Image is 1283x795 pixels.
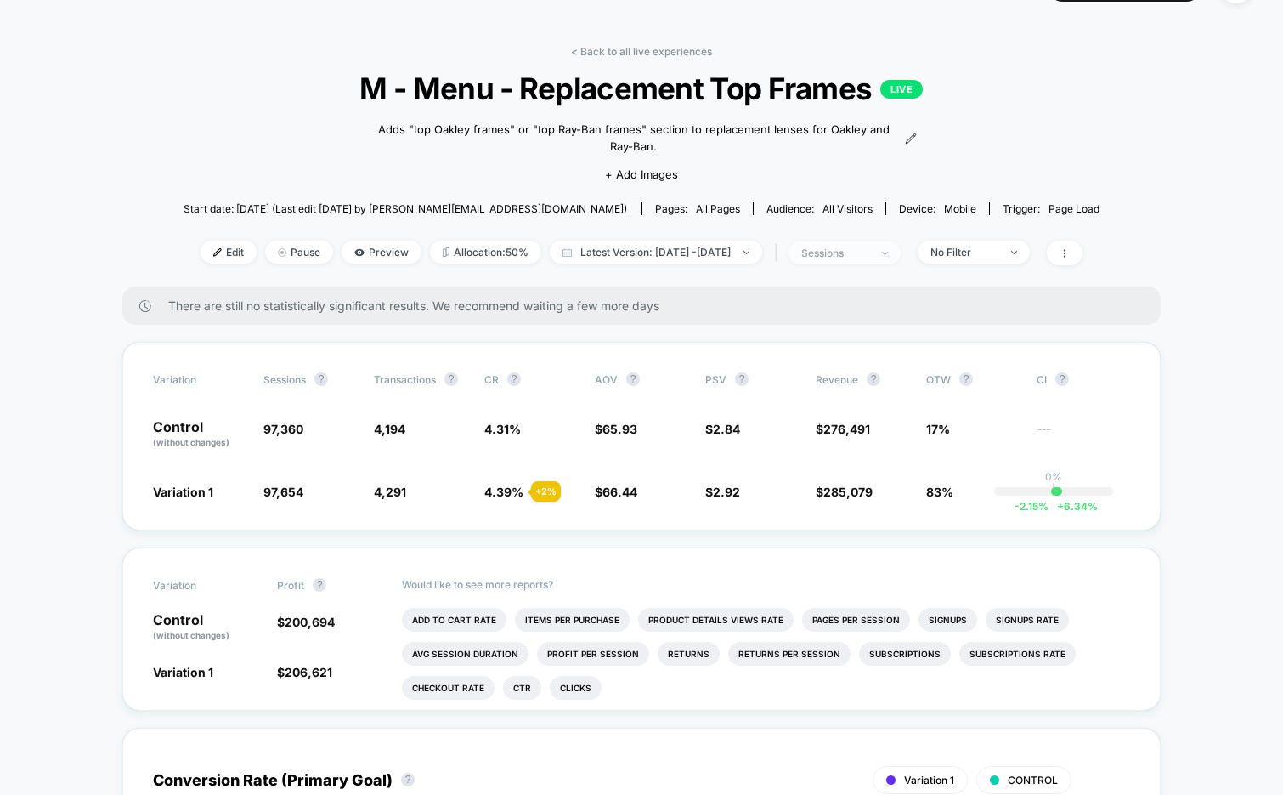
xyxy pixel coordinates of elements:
span: 65.93 [602,422,637,436]
img: end [882,252,888,255]
p: Control [153,613,260,642]
p: Would like to see more reports? [402,578,1131,591]
span: Latest Version: [DATE] - [DATE] [550,241,762,264]
span: 97,654 [263,485,303,499]
span: 83% [926,485,953,499]
span: 285,079 [823,485,873,499]
span: (without changes) [153,437,229,447]
span: Sessions [263,373,306,386]
button: ? [735,372,749,386]
span: CONTROL [1008,774,1058,786]
li: Add To Cart Rate [402,608,506,632]
span: Profit [277,579,304,592]
a: < Back to all live experiences [571,45,712,58]
button: ? [959,372,973,386]
li: Items Per Purchase [515,608,630,632]
span: 6.34 % [1048,500,1098,513]
img: end [743,251,749,254]
span: + [1057,500,1064,513]
div: Audience: [766,202,873,215]
span: CR [484,373,499,386]
span: 4.31 % [484,422,521,436]
span: CI [1037,372,1130,386]
img: calendar [562,248,572,257]
p: 0% [1045,470,1062,483]
span: PSV [705,373,726,386]
span: Device: [885,202,989,215]
span: Adds "top Oakley frames" or "top Ray-Ban frames" section to replacement lenses for Oakley and Ray... [366,122,900,155]
span: 206,621 [285,665,332,679]
button: ? [313,578,326,592]
span: OTW [926,372,1020,386]
li: Pages Per Session [802,608,910,632]
li: Subscriptions Rate [959,642,1076,666]
span: Revenue [816,373,858,386]
button: ? [401,773,415,786]
span: mobile [944,202,976,215]
span: $ [277,615,335,629]
img: end [1011,251,1017,254]
span: + Add Images [605,168,678,181]
span: 276,491 [823,422,870,436]
button: ? [314,372,328,386]
span: Variation [153,578,246,592]
div: Trigger: [1003,202,1099,215]
span: $ [816,422,870,436]
span: Variation 1 [153,665,213,679]
li: Profit Per Session [537,642,649,666]
span: 4,291 [374,485,406,499]
li: Clicks [550,676,602,700]
span: Variation [153,372,246,386]
span: (without changes) [153,630,229,640]
span: All Visitors [822,202,873,215]
img: edit [213,248,222,257]
p: LIVE [880,80,923,99]
span: all pages [696,202,740,215]
p: | [1052,483,1055,496]
span: 2.84 [713,422,740,436]
div: Pages: [655,202,740,215]
li: Subscriptions [859,642,951,666]
span: Allocation: 50% [430,241,541,264]
li: Returns [658,642,720,666]
div: sessions [801,247,869,259]
span: Variation 1 [904,774,954,786]
li: Product Details Views Rate [638,608,794,632]
li: Returns Per Session [728,642,851,666]
span: Preview [342,241,421,264]
span: $ [277,665,332,679]
span: Page Load [1048,202,1099,215]
li: Signups Rate [986,608,1069,632]
span: --- [1037,424,1130,449]
span: $ [705,422,740,436]
span: 4,194 [374,422,405,436]
img: end [278,248,286,257]
span: 4.39 % [484,485,523,499]
img: rebalance [443,247,449,257]
span: | [771,241,788,265]
span: $ [816,485,873,499]
span: M - Menu - Replacement Top Frames [229,71,1054,106]
span: 97,360 [263,422,303,436]
li: Ctr [503,676,541,700]
button: ? [626,372,640,386]
p: Control [153,420,246,449]
span: Pause [265,241,333,264]
div: + 2 % [531,481,561,502]
span: 17% [926,422,950,436]
span: Transactions [374,373,436,386]
span: -2.15 % [1015,500,1048,513]
button: ? [867,372,880,386]
span: AOV [595,373,618,386]
span: Variation 1 [153,485,213,499]
span: Start date: [DATE] (Last edit [DATE] by [PERSON_NAME][EMAIL_ADDRESS][DOMAIN_NAME]) [184,202,627,215]
li: Avg Session Duration [402,642,528,666]
div: No Filter [930,246,998,258]
button: ? [444,372,458,386]
span: $ [595,422,637,436]
span: There are still no statistically significant results. We recommend waiting a few more days [168,298,1127,313]
li: Signups [918,608,977,632]
span: $ [705,485,740,499]
button: ? [507,372,521,386]
span: 200,694 [285,615,335,629]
